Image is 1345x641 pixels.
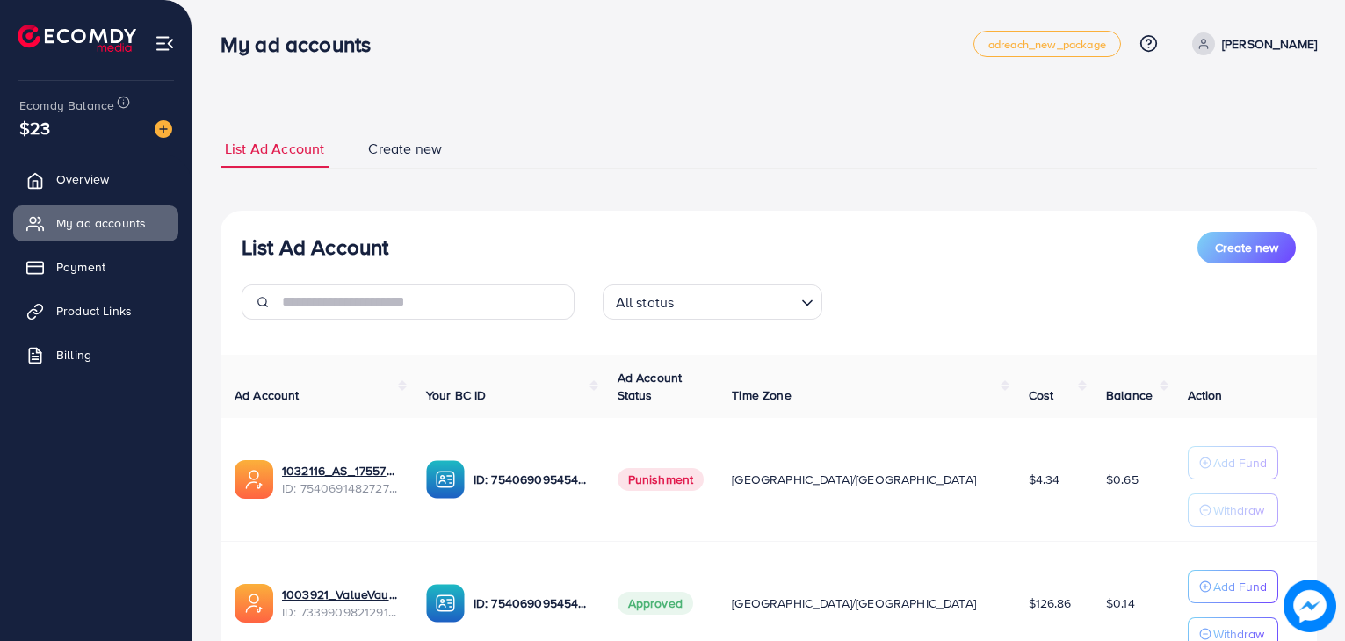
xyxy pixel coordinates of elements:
[155,120,172,138] img: image
[1284,580,1336,632] img: image
[1188,570,1278,603] button: Add Fund
[1213,576,1267,597] p: Add Fund
[13,249,178,284] a: Payment
[618,468,705,491] span: Punishment
[282,586,398,603] a: 1003921_ValueVault_1708955941628
[679,286,793,315] input: Search for option
[618,592,693,615] span: Approved
[19,97,114,114] span: Ecomdy Balance
[19,115,50,140] span: $23
[1106,594,1135,612] span: $0.14
[426,386,487,404] span: Your BC ID
[618,369,683,404] span: Ad Account Status
[282,603,398,621] span: ID: 7339909821291855874
[56,170,109,188] span: Overview
[13,293,178,328] a: Product Links
[988,39,1106,50] span: adreach_new_package
[1197,232,1296,263] button: Create new
[56,346,91,364] span: Billing
[155,33,175,54] img: menu
[235,386,300,404] span: Ad Account
[1215,239,1278,256] span: Create new
[13,337,178,372] a: Billing
[1185,32,1317,55] a: [PERSON_NAME]
[603,284,822,320] div: Search for option
[973,31,1121,57] a: adreach_new_package
[1106,386,1153,404] span: Balance
[1029,386,1054,404] span: Cost
[1106,471,1139,488] span: $0.65
[13,205,178,241] a: My ad accounts
[1222,33,1317,54] p: [PERSON_NAME]
[13,162,178,197] a: Overview
[1029,471,1060,488] span: $4.34
[235,584,273,623] img: ic-ads-acc.e4c84228.svg
[56,214,146,232] span: My ad accounts
[426,460,465,499] img: ic-ba-acc.ded83a64.svg
[474,593,589,614] p: ID: 7540690954542530567
[368,139,442,159] span: Create new
[221,32,385,57] h3: My ad accounts
[18,25,136,52] img: logo
[732,471,976,488] span: [GEOGRAPHIC_DATA]/[GEOGRAPHIC_DATA]
[282,462,398,479] a: 1032116_AS_1755704222613
[225,139,324,159] span: List Ad Account
[1188,386,1223,404] span: Action
[56,302,132,320] span: Product Links
[56,258,105,276] span: Payment
[1213,500,1264,521] p: Withdraw
[1188,446,1278,479] button: Add Fund
[282,586,398,622] div: <span class='underline'>1003921_ValueVault_1708955941628</span></br>7339909821291855874
[235,460,273,499] img: ic-ads-acc.e4c84228.svg
[612,290,678,315] span: All status
[732,386,791,404] span: Time Zone
[1029,594,1072,612] span: $126.86
[1213,452,1267,473] p: Add Fund
[1188,493,1278,527] button: Withdraw
[426,584,465,623] img: ic-ba-acc.ded83a64.svg
[474,469,589,490] p: ID: 7540690954542530567
[282,479,398,497] span: ID: 7540691482727464967
[242,234,388,260] h3: List Ad Account
[282,462,398,498] div: <span class='underline'>1032116_AS_1755704222613</span></br>7540691482727464967
[732,594,976,612] span: [GEOGRAPHIC_DATA]/[GEOGRAPHIC_DATA]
